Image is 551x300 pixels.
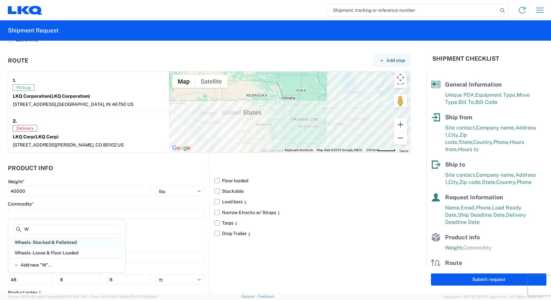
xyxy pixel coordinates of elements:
[285,148,313,152] button: Keyboard shortcuts
[448,179,459,185] span: City,
[8,274,52,285] input: L
[60,295,87,299] span: [DATE] 10:47:06
[13,134,59,139] strong: LKQ Corp
[458,146,479,152] span: Hours to
[34,134,59,139] span: (LKQ Corp)
[386,57,405,64] span: Add stop
[445,172,476,178] span: Site contact,
[394,71,407,84] button: Map camera controls
[10,248,124,258] div: Wheels - Loose & Floor Loaded
[258,294,275,298] a: Feedback
[57,274,102,285] input: W
[374,54,411,67] button: Add stop
[13,76,16,84] strong: 1.
[10,237,124,248] div: Wheels - Stacked & Palletized
[394,118,407,131] button: Zoom in
[445,234,480,241] span: Product info
[459,139,473,145] span: State,
[473,139,493,145] span: Country,
[214,186,411,196] label: Stackable
[13,84,34,91] span: Pickup
[8,290,43,295] label: Product notes
[8,295,87,299] span: Server: 2025.19.0-d447cefac8f
[364,148,397,152] button: Map Scale: 200 km per 50 pixels
[445,114,472,121] span: Ship from
[445,92,475,98] span: Unique PO#,
[394,94,407,108] button: Drag Pegman onto the map to open Street View
[445,205,461,211] span: Name,
[241,294,258,298] a: Support
[195,75,228,88] button: Show satellite imagery
[214,207,411,218] label: Narrow Etracks w/ Straps
[50,93,90,99] span: (LKQ Corporation)
[8,57,28,64] h2: Route
[431,273,546,286] button: Submit request
[399,149,408,153] a: Terms
[13,117,17,125] strong: 2.
[394,131,407,145] button: Zoom out
[13,142,56,148] span: [STREET_ADDRESS]
[13,102,57,107] span: [STREET_ADDRESS],
[13,125,37,131] span: Delivery
[214,228,411,239] label: Drop Trailer
[459,179,482,185] span: Zip code,
[172,75,195,88] button: Show street map
[90,295,158,299] span: Client: 2025.19.0-129fbcf
[445,245,463,251] span: Weight,
[107,274,151,285] input: H
[448,132,459,138] span: City,
[366,148,378,152] span: 200 km
[21,262,52,268] span: Add new "W"...
[8,27,59,34] h2: Shipment Request
[461,205,476,211] span: Email,
[317,148,362,152] span: Map data ©2025 Google, INEGI
[442,294,543,300] span: Copyright © [DATE]-[DATE] Agistix Inc., All Rights Reserved
[171,144,192,152] a: Open this area in Google Maps (opens a new window)
[445,81,502,88] span: General Information
[458,212,506,218] span: Ship Deadline Date,
[476,205,492,211] span: Phone,
[445,259,462,266] span: Route
[56,142,124,148] span: [PERSON_NAME], CO 80102 US
[482,179,496,185] span: State,
[328,4,498,16] input: Shipment, tracking or reference number
[476,172,516,178] span: Company name,
[496,179,517,185] span: Country,
[8,165,53,171] h2: Product Info
[517,179,532,185] span: Phone
[131,295,158,299] span: [DATE] 09:39:01
[13,93,90,99] strong: LKQ Corporation
[493,139,510,145] span: Phone,
[432,55,499,63] h2: Shipment Checklist
[171,144,192,152] img: Google
[8,201,34,207] label: Commodity
[463,245,491,251] span: Commodity
[8,179,25,185] label: Weight
[445,125,476,131] span: Site contact,
[476,125,516,131] span: Company name,
[214,175,411,186] label: Floor loaded
[214,196,411,207] label: Load bars
[475,92,517,98] span: Equipment Type,
[445,194,503,201] span: Request Information
[214,218,411,228] label: Tarps
[445,161,465,168] span: Ship to
[57,102,133,107] span: [GEOGRAPHIC_DATA], IN 46750 US
[475,99,498,105] span: Bill Code
[459,99,475,105] span: Bill To,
